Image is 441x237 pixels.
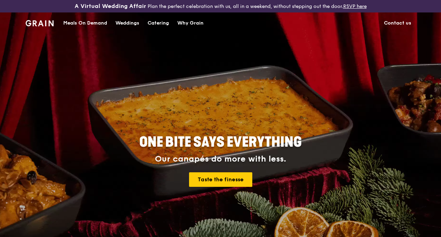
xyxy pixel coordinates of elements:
[26,12,54,33] a: GrainGrain
[74,3,368,10] div: Plan the perfect celebration with us, all in a weekend, without stepping out the door.
[115,13,139,34] div: Weddings
[189,172,252,187] a: Taste the finesse
[148,13,169,34] div: Catering
[96,154,345,164] div: Our canapés do more with less.
[173,13,208,34] a: Why Grain
[143,13,173,34] a: Catering
[343,3,367,9] a: RSVP here
[177,13,204,34] div: Why Grain
[63,13,107,34] div: Meals On Demand
[111,13,143,34] a: Weddings
[380,13,415,34] a: Contact us
[75,3,146,10] h3: A Virtual Wedding Affair
[26,20,54,26] img: Grain
[139,134,302,151] span: ONE BITE SAYS EVERYTHING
